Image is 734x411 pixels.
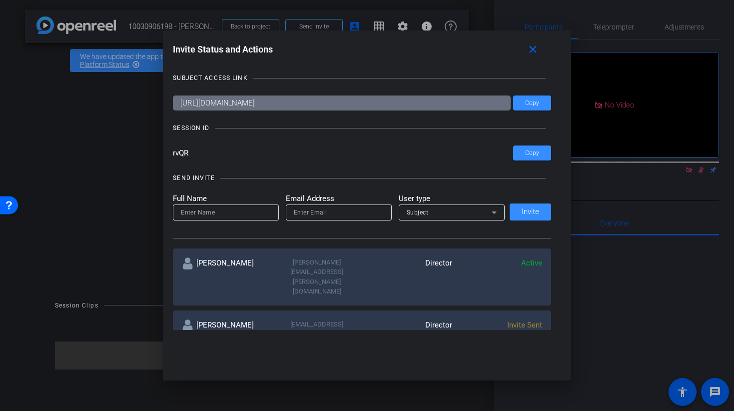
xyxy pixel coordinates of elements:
div: Director [362,257,452,296]
div: Director [362,319,452,339]
div: [EMAIL_ADDRESS][DOMAIN_NAME] [272,319,362,339]
span: Active [521,258,542,267]
div: SUBJECT ACCESS LINK [173,73,247,83]
div: SESSION ID [173,123,209,133]
div: [PERSON_NAME] [182,257,272,296]
span: Subject [407,209,429,216]
button: Copy [513,145,551,160]
input: Enter Name [181,206,271,218]
mat-label: User type [399,193,505,204]
div: SEND INVITE [173,173,214,183]
span: Copy [525,149,539,157]
openreel-title-line: SUBJECT ACCESS LINK [173,73,551,83]
openreel-title-line: SESSION ID [173,123,551,133]
div: Invite Status and Actions [173,40,551,58]
button: Copy [513,95,551,110]
div: [PERSON_NAME] [182,319,272,339]
mat-icon: close [527,43,539,56]
mat-label: Email Address [286,193,392,204]
mat-label: Full Name [173,193,279,204]
openreel-title-line: SEND INVITE [173,173,551,183]
input: Enter Email [294,206,384,218]
div: [PERSON_NAME][EMAIL_ADDRESS][PERSON_NAME][DOMAIN_NAME] [272,257,362,296]
span: Copy [525,99,539,107]
span: Invite Sent [507,320,542,329]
